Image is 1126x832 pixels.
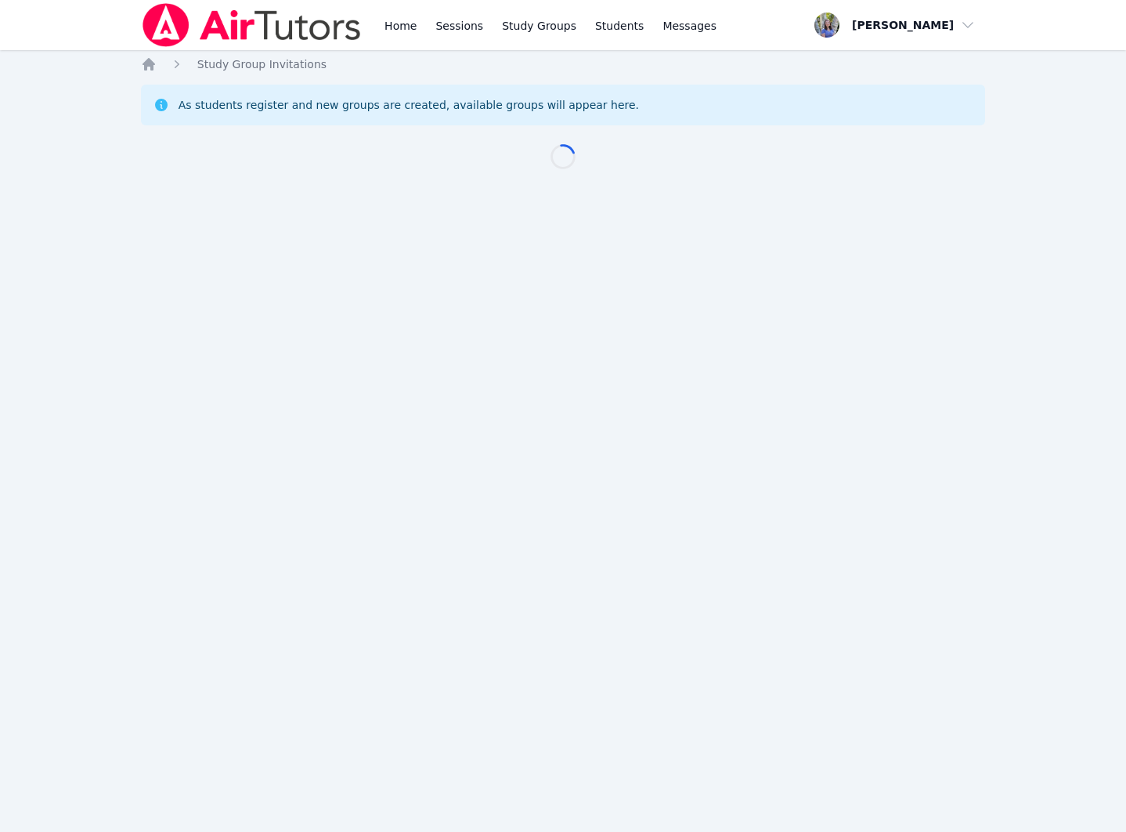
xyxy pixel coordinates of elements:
[662,18,716,34] span: Messages
[197,56,327,72] a: Study Group Invitations
[141,56,986,72] nav: Breadcrumb
[141,3,363,47] img: Air Tutors
[179,97,639,113] div: As students register and new groups are created, available groups will appear here.
[197,58,327,71] span: Study Group Invitations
